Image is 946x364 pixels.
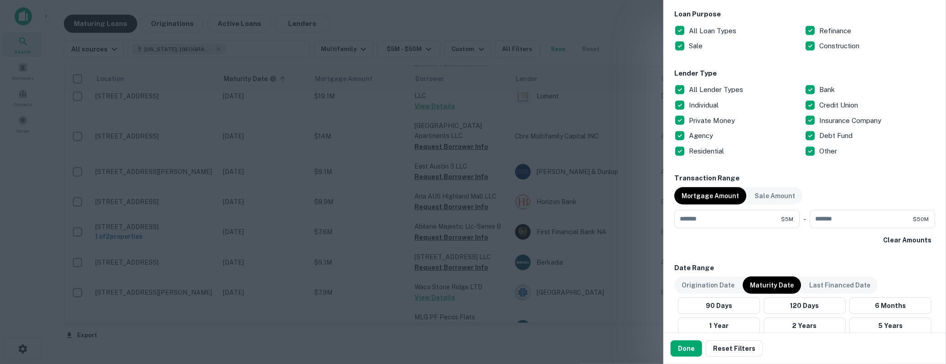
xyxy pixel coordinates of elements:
[682,191,739,201] p: Mortgage Amount
[819,84,837,95] p: Bank
[755,191,795,201] p: Sale Amount
[764,297,846,314] button: 120 Days
[674,9,935,20] h6: Loan Purpose
[819,41,861,51] p: Construction
[879,232,935,248] button: Clear Amounts
[682,280,734,290] p: Origination Date
[750,280,794,290] p: Maturity Date
[689,26,738,36] p: All Loan Types
[849,318,931,334] button: 5 Years
[819,100,860,111] p: Credit Union
[900,291,946,335] iframe: Chat Widget
[809,280,870,290] p: Last Financed Date
[781,215,793,223] span: $5M
[674,263,935,273] h6: Date Range
[819,26,853,36] p: Refinance
[803,210,806,228] div: -
[819,146,839,157] p: Other
[678,318,760,334] button: 1 Year
[689,100,720,111] p: Individual
[689,115,737,126] p: Private Money
[819,115,883,126] p: Insurance Company
[764,318,846,334] button: 2 Years
[678,297,760,314] button: 90 Days
[689,130,715,141] p: Agency
[674,173,935,184] h6: Transaction Range
[706,340,763,357] button: Reset Filters
[671,340,702,357] button: Done
[689,146,726,157] p: Residential
[689,84,745,95] p: All Lender Types
[849,297,931,314] button: 6 Months
[913,215,929,223] span: $50M
[674,68,935,79] h6: Lender Type
[689,41,704,51] p: Sale
[819,130,854,141] p: Debt Fund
